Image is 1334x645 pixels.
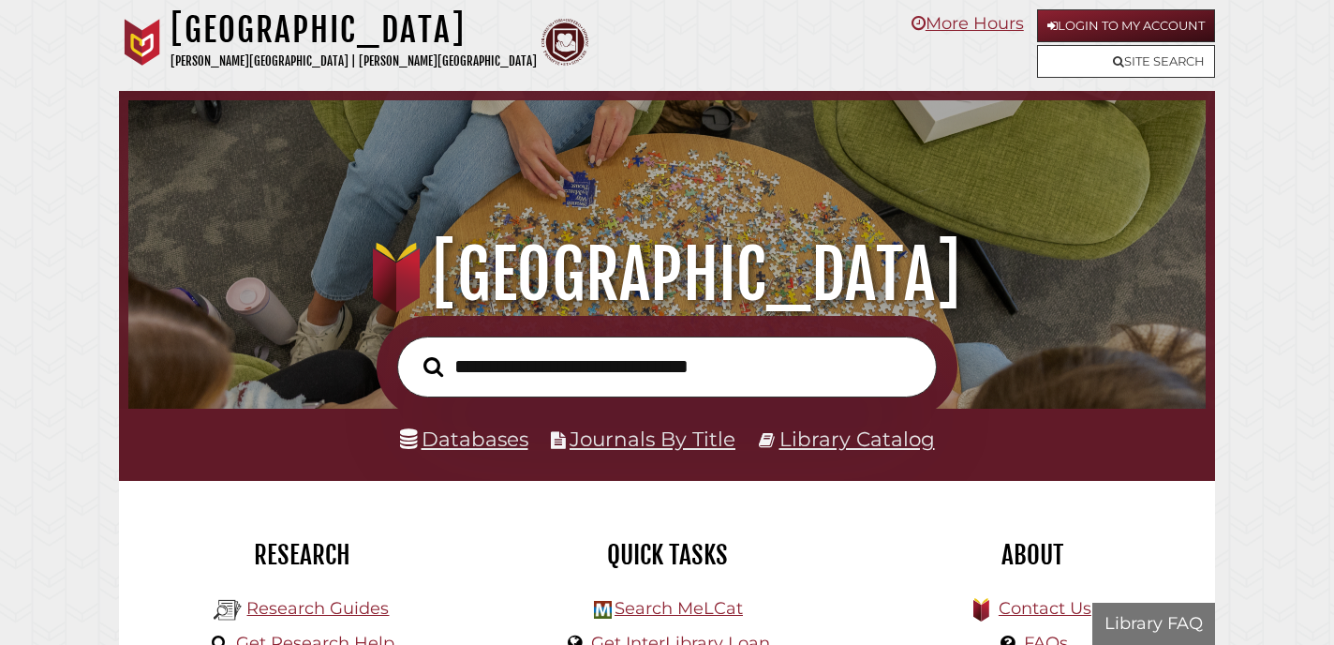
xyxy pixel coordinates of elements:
[214,596,242,624] img: Hekman Library Logo
[414,352,452,382] button: Search
[864,539,1201,571] h2: About
[615,598,743,619] a: Search MeLCat
[119,19,166,66] img: Calvin University
[594,601,612,619] img: Hekman Library Logo
[999,598,1091,619] a: Contact Us
[170,51,537,72] p: [PERSON_NAME][GEOGRAPHIC_DATA] | [PERSON_NAME][GEOGRAPHIC_DATA]
[1037,9,1215,42] a: Login to My Account
[133,539,470,571] h2: Research
[148,233,1185,316] h1: [GEOGRAPHIC_DATA]
[541,19,588,66] img: Calvin Theological Seminary
[423,356,443,378] i: Search
[912,13,1024,34] a: More Hours
[400,427,528,451] a: Databases
[498,539,836,571] h2: Quick Tasks
[1037,45,1215,78] a: Site Search
[170,9,537,51] h1: [GEOGRAPHIC_DATA]
[570,427,735,451] a: Journals By Title
[246,598,389,619] a: Research Guides
[779,427,935,451] a: Library Catalog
